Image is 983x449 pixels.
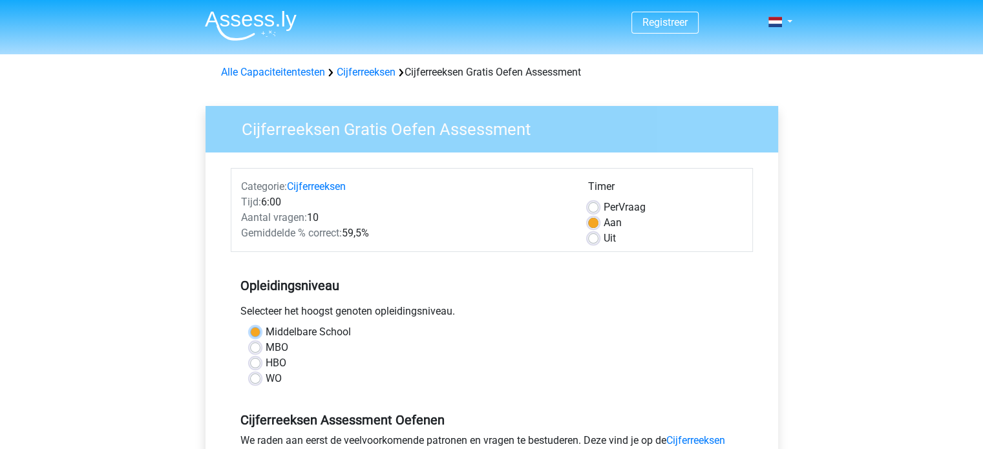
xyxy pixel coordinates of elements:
span: Gemiddelde % correct: [241,227,342,239]
div: Cijferreeksen Gratis Oefen Assessment [216,65,768,80]
div: Timer [588,179,743,200]
div: Selecteer het hoogst genoten opleidingsniveau. [231,304,753,324]
h5: Cijferreeksen Assessment Oefenen [240,412,743,428]
a: Cijferreeksen [337,66,396,78]
a: Cijferreeksen [287,180,346,193]
span: Categorie: [241,180,287,193]
img: Assessly [205,10,297,41]
span: Per [604,201,618,213]
span: Aantal vragen: [241,211,307,224]
h5: Opleidingsniveau [240,273,743,298]
label: MBO [266,340,288,355]
label: WO [266,371,282,386]
div: 6:00 [231,194,578,210]
h3: Cijferreeksen Gratis Oefen Assessment [226,114,768,140]
label: Aan [604,215,622,231]
div: 59,5% [231,225,578,241]
label: Vraag [604,200,646,215]
span: Tijd: [241,196,261,208]
label: Uit [604,231,616,246]
label: Middelbare School [266,324,351,340]
a: Alle Capaciteitentesten [221,66,325,78]
a: Registreer [642,16,688,28]
label: HBO [266,355,286,371]
div: 10 [231,210,578,225]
